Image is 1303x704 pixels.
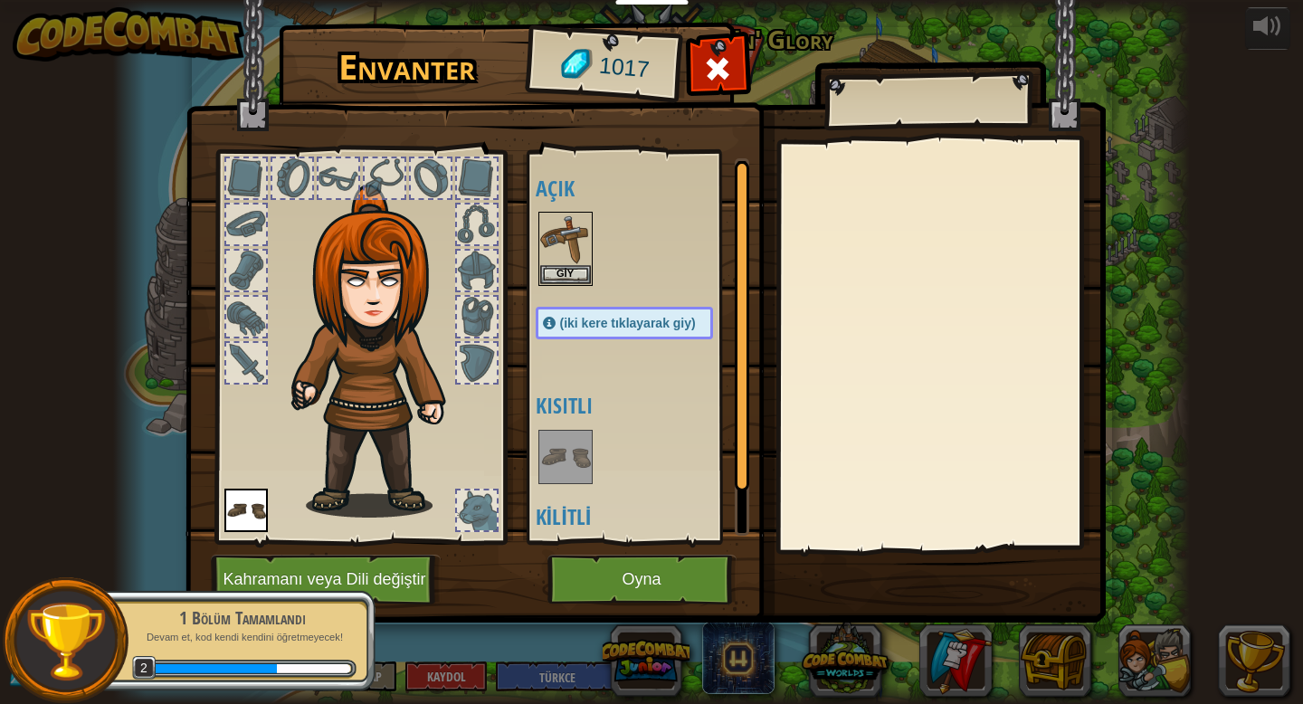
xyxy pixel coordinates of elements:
[536,394,749,417] h4: Kısıtlı
[211,555,441,604] button: Kahramanı veya Dili değiştir
[283,185,478,518] img: hair_f2.png
[24,600,107,682] img: trophy.png
[536,505,749,528] h4: Kilitli
[540,432,591,482] img: portrait.png
[560,316,696,330] span: (iki kere tıklayarak giy)
[128,631,357,644] p: Devam et, kod kendi kendini öğretmeyecek!
[132,656,157,680] span: 2
[224,489,268,532] img: portrait.png
[597,50,651,86] span: 1017
[540,214,591,264] img: portrait.png
[540,265,591,284] button: Giy
[291,48,522,86] h1: Envanter
[547,555,737,604] button: Oyna
[128,605,357,631] div: 1 Bölüm Tamamlandı
[536,176,749,200] h4: Açık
